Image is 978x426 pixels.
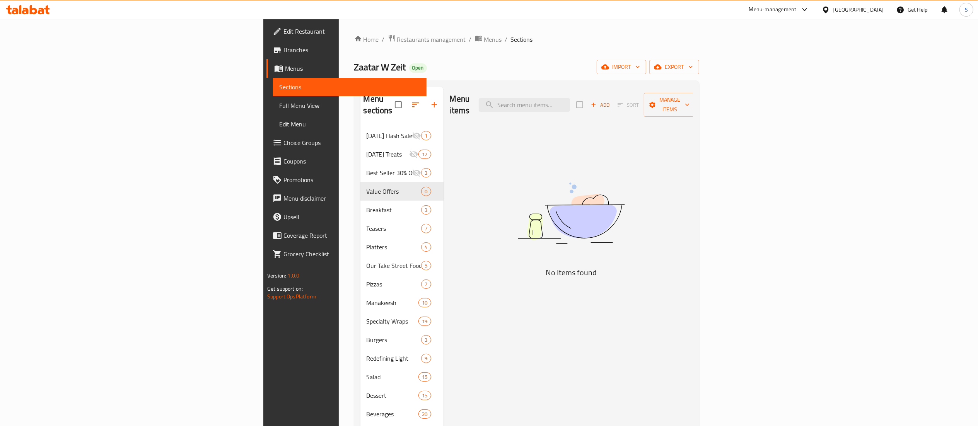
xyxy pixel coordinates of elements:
[418,409,431,419] div: items
[422,355,430,362] span: 9
[422,244,430,251] span: 4
[266,226,427,245] a: Coverage Report
[474,162,668,264] img: dish.svg
[419,373,430,381] span: 15
[367,261,422,270] span: Our Take Street Food
[474,266,668,279] h5: No Items found
[367,298,419,307] span: Manakeesh
[266,189,427,208] a: Menu disclaimer
[267,271,286,281] span: Version:
[367,279,422,289] span: Pizzas
[422,169,430,177] span: 3
[367,205,422,215] span: Breakfast
[419,318,430,325] span: 19
[644,93,696,117] button: Manage items
[412,168,421,177] svg: Inactive section
[360,349,444,368] div: Redefining Light9
[421,131,431,140] div: items
[422,206,430,214] span: 3
[597,60,646,74] button: import
[588,99,613,111] button: Add
[749,5,797,14] div: Menu-management
[273,78,427,96] a: Sections
[367,187,422,196] div: Value Offers
[279,101,420,110] span: Full Menu View
[603,62,640,72] span: import
[367,242,422,252] span: Platters
[833,5,884,14] div: [GEOGRAPHIC_DATA]
[360,275,444,293] div: Pizzas7
[505,35,508,44] li: /
[412,131,421,140] svg: Inactive section
[367,131,412,140] span: [DATE] Flash Sale
[421,168,431,177] div: items
[469,35,472,44] li: /
[421,205,431,215] div: items
[360,368,444,386] div: Salad15
[397,35,466,44] span: Restaurants management
[367,317,419,326] span: Specialty Wraps
[421,354,431,363] div: items
[418,391,431,400] div: items
[266,152,427,170] a: Coupons
[425,95,444,114] button: Add section
[360,126,444,145] div: [DATE] Flash Sale1
[283,194,420,203] span: Menu disclaimer
[421,279,431,289] div: items
[421,261,431,270] div: items
[511,35,533,44] span: Sections
[360,164,444,182] div: Best Seller 30% Off3
[390,97,406,113] span: Select all sections
[450,93,470,116] h2: Menu items
[266,41,427,59] a: Branches
[360,405,444,423] div: Beverages20
[360,201,444,219] div: Breakfast3
[419,151,430,158] span: 12
[422,132,430,140] span: 1
[367,224,422,233] span: Teasers
[419,392,430,399] span: 15
[588,99,613,111] span: Add item
[367,168,412,177] span: Best Seller 30% Off
[649,60,699,74] button: export
[419,411,430,418] span: 20
[285,64,420,73] span: Menus
[422,262,430,269] span: 5
[421,335,431,344] div: items
[279,119,420,129] span: Edit Menu
[283,175,420,184] span: Promotions
[367,409,419,419] span: Beverages
[409,150,418,159] svg: Inactive section
[367,354,422,363] span: Redefining Light
[283,231,420,240] span: Coverage Report
[418,372,431,382] div: items
[367,372,419,382] div: Salad
[360,182,444,201] div: Value Offers0
[422,188,430,195] span: 0
[965,5,968,14] span: S
[418,317,431,326] div: items
[267,291,316,302] a: Support.OpsPlatform
[273,96,427,115] a: Full Menu View
[283,27,420,36] span: Edit Restaurant
[279,82,420,92] span: Sections
[283,249,420,259] span: Grocery Checklist
[367,391,419,400] span: Dessert
[422,281,430,288] span: 7
[360,145,444,164] div: [DATE] Treats12
[283,157,420,166] span: Coupons
[613,99,644,111] span: Sort items
[367,335,422,344] span: Burgers
[287,271,299,281] span: 1.0.0
[266,59,427,78] a: Menus
[267,284,303,294] span: Get support on:
[422,336,430,344] span: 3
[475,34,502,44] a: Menus
[479,98,570,112] input: search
